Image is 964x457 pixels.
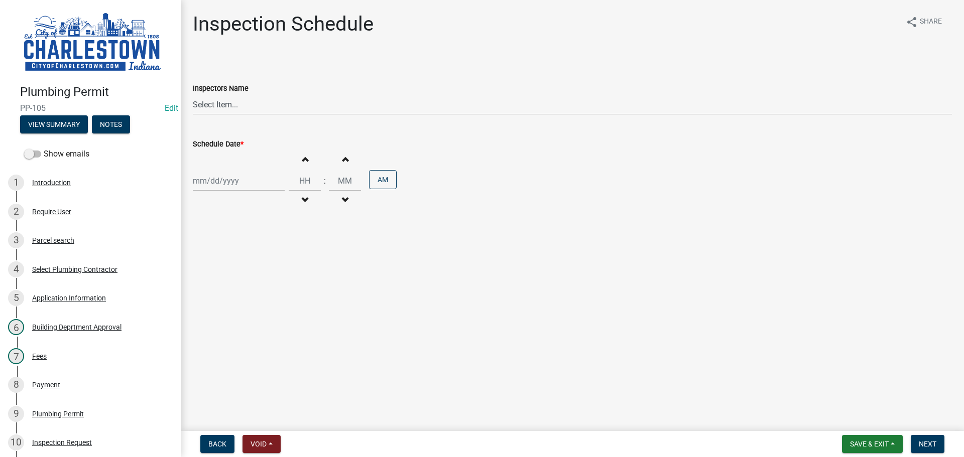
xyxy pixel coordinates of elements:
div: Parcel search [32,237,74,244]
div: 1 [8,175,24,191]
label: Inspectors Name [193,85,249,92]
div: Payment [32,381,60,388]
span: Void [251,440,267,448]
div: 8 [8,377,24,393]
span: PP-105 [20,103,161,113]
h1: Inspection Schedule [193,12,374,36]
div: Building Deprtment Approval [32,324,122,331]
div: 9 [8,406,24,422]
button: View Summary [20,115,88,133]
button: Void [243,435,281,453]
i: share [906,16,918,28]
div: Fees [32,353,47,360]
div: Introduction [32,179,71,186]
label: Schedule Date [193,141,244,148]
div: 2 [8,204,24,220]
img: City of Charlestown, Indiana [20,11,165,74]
wm-modal-confirm: Summary [20,121,88,129]
a: Edit [165,103,178,113]
wm-modal-confirm: Edit Application Number [165,103,178,113]
input: Hours [289,171,321,191]
div: Plumbing Permit [32,410,84,417]
wm-modal-confirm: Notes [92,121,130,129]
span: Save & Exit [850,440,889,448]
span: Share [920,16,942,28]
div: : [321,175,329,187]
span: Next [919,440,936,448]
h4: Plumbing Permit [20,85,173,99]
input: Minutes [329,171,361,191]
label: Show emails [24,148,89,160]
button: AM [369,170,397,189]
button: Save & Exit [842,435,903,453]
div: 10 [8,434,24,450]
div: Require User [32,208,71,215]
div: 3 [8,232,24,248]
div: 7 [8,348,24,364]
span: Back [208,440,226,448]
div: 6 [8,319,24,335]
button: Back [200,435,234,453]
div: Select Plumbing Contractor [32,266,117,273]
input: mm/dd/yyyy [193,171,285,191]
div: 5 [8,290,24,306]
button: shareShare [898,12,950,32]
button: Next [911,435,944,453]
button: Notes [92,115,130,133]
div: Inspection Request [32,439,92,446]
div: 4 [8,261,24,277]
div: Application Information [32,294,106,301]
